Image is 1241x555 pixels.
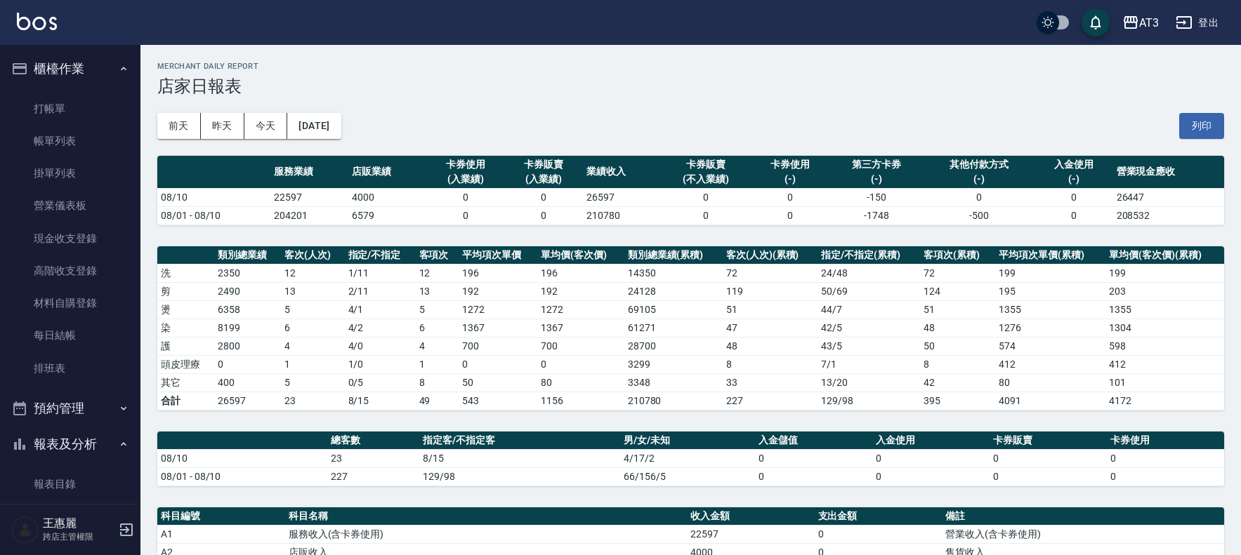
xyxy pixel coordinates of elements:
[505,206,583,225] td: 0
[1117,8,1164,37] button: AT3
[620,449,755,467] td: 4/17/2
[818,246,920,265] th: 指定/不指定(累積)
[345,246,416,265] th: 指定/不指定
[1105,319,1224,337] td: 1304
[416,355,459,373] td: 1
[754,172,825,187] div: (-)
[270,156,348,189] th: 服務業績
[995,355,1105,373] td: 412
[920,337,995,355] td: 50
[270,188,348,206] td: 22597
[6,157,135,189] a: 掛單列表
[157,467,327,486] td: 08/01 - 08/10
[723,337,818,355] td: 48
[583,206,661,225] td: 210780
[157,113,201,139] button: 前天
[157,156,1224,225] table: a dense table
[270,206,348,225] td: 204201
[624,264,723,282] td: 14350
[348,188,426,206] td: 4000
[1038,157,1109,172] div: 入金使用
[1035,188,1112,206] td: 0
[459,282,537,300] td: 192
[431,172,501,187] div: (入業績)
[43,516,114,530] h5: 王惠麗
[624,392,723,410] td: 210780
[6,468,135,500] a: 報表目錄
[416,392,459,410] td: 49
[1105,300,1224,319] td: 1355
[664,172,747,187] div: (不入業績)
[920,300,995,319] td: 51
[990,449,1107,467] td: 0
[459,373,537,392] td: 50
[1107,432,1224,450] th: 卡券使用
[995,282,1105,300] td: 195
[1105,246,1224,265] th: 單均價(客次價)(累積)
[1035,206,1112,225] td: 0
[157,355,214,373] td: 頭皮理療
[214,355,281,373] td: 0
[508,172,579,187] div: (入業績)
[287,113,341,139] button: [DATE]
[754,157,825,172] div: 卡券使用
[427,188,505,206] td: 0
[624,373,723,392] td: 3348
[1082,8,1110,36] button: save
[281,355,344,373] td: 1
[995,337,1105,355] td: 574
[1105,373,1224,392] td: 101
[818,319,920,337] td: 42 / 5
[348,206,426,225] td: 6579
[157,246,1224,410] table: a dense table
[244,113,288,139] button: 今天
[1105,355,1224,373] td: 412
[281,373,344,392] td: 5
[872,432,990,450] th: 入金使用
[6,189,135,222] a: 營業儀表板
[345,300,416,319] td: 4 / 1
[1105,282,1224,300] td: 203
[345,282,416,300] td: 2 / 11
[157,62,1224,71] h2: Merchant Daily Report
[1038,172,1109,187] div: (-)
[687,525,815,543] td: 22597
[345,355,416,373] td: 1 / 0
[6,93,135,125] a: 打帳單
[751,188,829,206] td: 0
[537,392,624,410] td: 1156
[157,206,270,225] td: 08/01 - 08/10
[11,516,39,544] img: Person
[459,319,537,337] td: 1367
[920,392,995,410] td: 395
[459,264,537,282] td: 196
[1107,467,1224,486] td: 0
[537,300,624,319] td: 1272
[345,373,416,392] td: 0 / 5
[427,206,505,225] td: 0
[214,373,281,392] td: 400
[661,188,751,206] td: 0
[201,113,244,139] button: 昨天
[157,432,1224,486] table: a dense table
[818,337,920,355] td: 43 / 5
[927,157,1031,172] div: 其他付款方式
[157,300,214,319] td: 燙
[345,319,416,337] td: 4 / 2
[687,507,815,526] th: 收入金額
[818,355,920,373] td: 7 / 1
[416,319,459,337] td: 6
[755,449,872,467] td: 0
[6,51,135,87] button: 櫃檯作業
[995,246,1105,265] th: 平均項次單價(累積)
[327,449,420,467] td: 23
[620,432,755,450] th: 男/女/未知
[818,282,920,300] td: 50 / 69
[459,392,537,410] td: 543
[327,467,420,486] td: 227
[942,525,1224,543] td: 營業收入(含卡券使用)
[583,156,661,189] th: 業績收入
[920,373,995,392] td: 42
[818,264,920,282] td: 24 / 48
[6,255,135,287] a: 高階收支登錄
